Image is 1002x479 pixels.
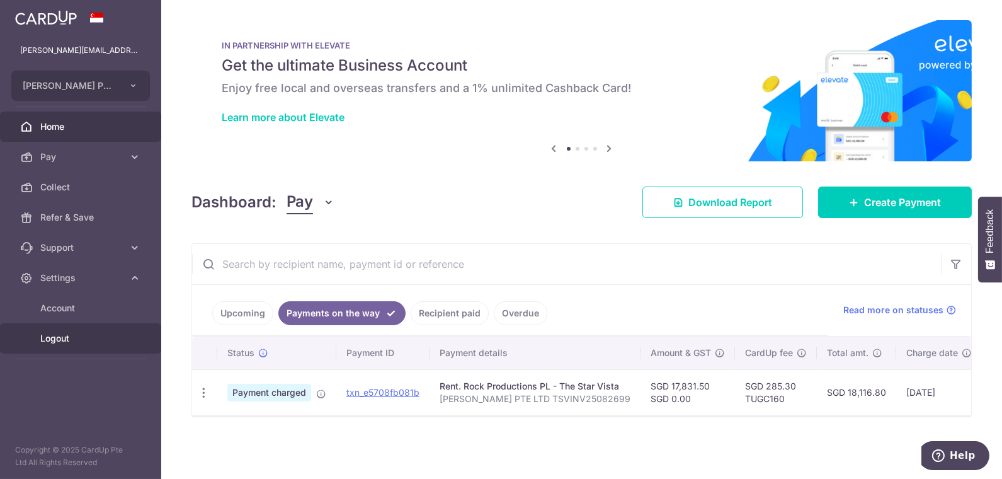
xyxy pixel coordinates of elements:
td: [DATE] [896,369,982,415]
span: CardUp fee [745,347,793,359]
span: Download Report [688,195,772,210]
a: Upcoming [212,301,273,325]
span: Pay [40,151,123,163]
img: Renovation banner [191,20,972,161]
a: Recipient paid [411,301,489,325]
span: Account [40,302,123,315]
a: Create Payment [818,187,972,218]
th: Payment details [430,337,640,369]
button: Feedback - Show survey [978,197,1002,282]
h4: Dashboard: [191,191,276,214]
img: CardUp [15,10,77,25]
button: [PERSON_NAME] PTE. LTD. [11,71,150,101]
span: Status [227,347,254,359]
span: Read more on statuses [843,304,943,316]
h6: Enjoy free local and overseas transfers and a 1% unlimited Cashback Card! [222,81,942,96]
span: Total amt. [827,347,868,359]
p: IN PARTNERSHIP WITH ELEVATE [222,40,942,50]
span: Home [40,120,123,133]
span: Pay [287,190,313,214]
th: Payment ID [336,337,430,369]
span: Amount & GST [651,347,711,359]
td: SGD 285.30 TUGC160 [735,369,817,415]
span: Collect [40,181,123,193]
h5: Get the ultimate Business Account [222,55,942,76]
iframe: Opens a widget where you can find more information [921,441,989,473]
span: Payment charged [227,384,311,401]
a: Overdue [494,301,547,325]
span: Feedback [984,209,996,253]
td: SGD 17,831.50 SGD 0.00 [640,369,735,415]
span: Logout [40,332,123,345]
input: Search by recipient name, payment id or reference [192,244,941,284]
span: Support [40,241,123,254]
p: [PERSON_NAME] PTE LTD TSVINV25082699 [440,393,630,405]
a: Download Report [642,187,803,218]
span: Settings [40,272,123,284]
a: Learn more about Elevate [222,111,344,124]
span: [PERSON_NAME] PTE. LTD. [23,79,116,92]
span: Create Payment [864,195,941,210]
div: Rent. Rock Productions PL - The Star Vista [440,380,630,393]
p: [PERSON_NAME][EMAIL_ADDRESS][DOMAIN_NAME] [20,44,141,57]
button: Pay [287,190,335,214]
a: Read more on statuses [843,304,956,316]
span: Refer & Save [40,211,123,224]
a: Payments on the way [278,301,406,325]
a: txn_e5708fb081b [346,387,419,398]
span: Charge date [906,347,958,359]
td: SGD 18,116.80 [817,369,896,415]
